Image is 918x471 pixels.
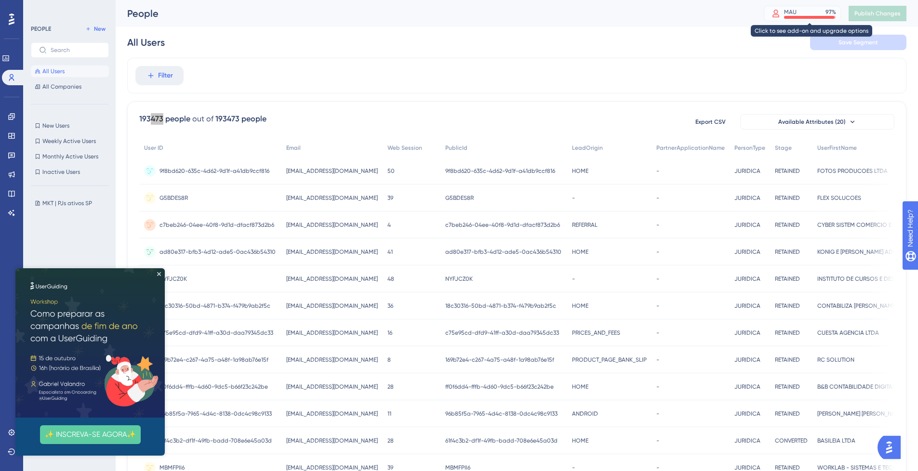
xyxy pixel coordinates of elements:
[775,144,792,152] span: Stage
[42,67,65,75] span: All Users
[775,383,800,391] span: RETAINED
[160,410,272,418] span: 96b85f5a-7965-4d4c-8138-0dc4c98c9133
[778,118,846,126] span: Available Attributes (20)
[572,329,620,337] span: PRICES_AND_FEES
[572,144,603,152] span: LeadOrigin
[31,65,109,77] button: All Users
[656,410,659,418] span: -
[656,383,659,391] span: -
[838,39,878,46] span: Save Segment
[445,329,559,337] span: c75e95cd-dfd9-41ff-a30d-daa79345dc33
[656,144,725,152] span: PartnerApplicationName
[286,194,378,202] span: [EMAIL_ADDRESS][DOMAIN_NAME]
[445,356,554,364] span: 169b72e4-c267-4a75-a48f-1a98ab76e15f
[387,248,393,256] span: 41
[734,410,760,418] span: JURIDICA
[775,410,800,418] span: RETAINED
[158,70,173,81] span: Filter
[734,437,760,445] span: JURIDICA
[139,113,190,125] div: 193473 people
[160,221,274,229] span: c7beb246-04ee-40f8-9d1d-dfacf873d2b6
[572,302,588,310] span: HOME
[387,437,394,445] span: 28
[572,167,588,175] span: HOME
[387,356,391,364] span: 8
[825,8,836,16] div: 97 %
[775,248,800,256] span: RETAINED
[817,383,910,391] span: B&B CONTABILIDADE DIGITAL LTDA
[286,275,378,283] span: [EMAIL_ADDRESS][DOMAIN_NAME]
[775,194,800,202] span: RETAINED
[734,221,760,229] span: JURIDICA
[656,194,659,202] span: -
[160,437,272,445] span: 61f4c3b2-df1f-49fb-badd-708e6e45a03d
[135,66,184,85] button: Filter
[160,302,270,310] span: 18c30316-50bd-4871-b374-f479b9ab2f5c
[656,302,659,310] span: -
[775,437,808,445] span: CONVERTED
[144,144,163,152] span: User ID
[286,410,378,418] span: [EMAIL_ADDRESS][DOMAIN_NAME]
[94,25,106,33] span: New
[734,167,760,175] span: JURIDICA
[31,151,109,162] button: Monthly Active Users
[740,114,894,130] button: Available Attributes (20)
[849,6,906,21] button: Publish Changes
[656,221,659,229] span: -
[817,194,861,202] span: FLEX SOLUCOES
[42,153,98,160] span: Monthly Active Users
[775,221,800,229] span: RETAINED
[775,167,800,175] span: RETAINED
[445,221,560,229] span: c7beb246-04ee-40f8-9d1d-dfacf873d2b6
[160,194,188,202] span: G5BDES8R
[775,275,800,283] span: RETAINED
[31,197,115,209] button: MKT | PJs ativos SP
[854,10,901,17] span: Publish Changes
[656,248,659,256] span: -
[817,329,879,337] span: CUESTA AGENCIA LTDA
[445,302,556,310] span: 18c30316-50bd-4871-b374-f479b9ab2f5c
[160,383,268,391] span: ff0f6dd4-fffb-4d60-9dc5-b66f23c242be
[387,302,393,310] span: 36
[695,118,726,126] span: Export CSV
[286,167,378,175] span: [EMAIL_ADDRESS][DOMAIN_NAME]
[656,275,659,283] span: -
[734,144,765,152] span: PersonType
[31,135,109,147] button: Weekly Active Users
[160,275,187,283] span: NYFJCZ0K
[775,329,800,337] span: RETAINED
[25,157,125,176] button: ✨ INSCREVA-SE AGORA✨
[572,437,588,445] span: HOME
[42,168,80,176] span: Inactive Users
[572,410,598,418] span: ANDROID
[878,433,906,462] iframe: UserGuiding AI Assistant Launcher
[387,221,391,229] span: 4
[572,221,598,229] span: REFERRAL
[734,275,760,283] span: JURIDICA
[572,275,575,283] span: -
[387,275,394,283] span: 48
[734,302,760,310] span: JURIDICA
[445,275,473,283] span: NYFJCZ0K
[286,144,301,152] span: Email
[445,194,474,202] span: G5BDES8R
[160,329,273,337] span: c75e95cd-dfd9-41ff-a30d-daa79345dc33
[572,383,588,391] span: HOME
[572,356,647,364] span: PRODUCT_PAGE_BANK_SLIP
[734,329,760,337] span: JURIDICA
[784,8,797,16] div: MAU
[127,36,165,49] div: All Users
[387,167,395,175] span: 50
[51,47,101,53] input: Search
[817,167,888,175] span: FOTOS PRODUCOES LTDA
[286,329,378,337] span: [EMAIL_ADDRESS][DOMAIN_NAME]
[42,122,69,130] span: New Users
[387,144,422,152] span: Web Session
[817,356,854,364] span: RC SOLUTION
[810,35,906,50] button: Save Segment
[286,248,378,256] span: [EMAIL_ADDRESS][DOMAIN_NAME]
[734,194,760,202] span: JURIDICA
[445,167,555,175] span: 9f8bd620-635c-4d62-9d1f-a41db9ccf816
[445,437,558,445] span: 61f4c3b2-df1f-49fb-badd-708e6e45a03d
[686,114,734,130] button: Export CSV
